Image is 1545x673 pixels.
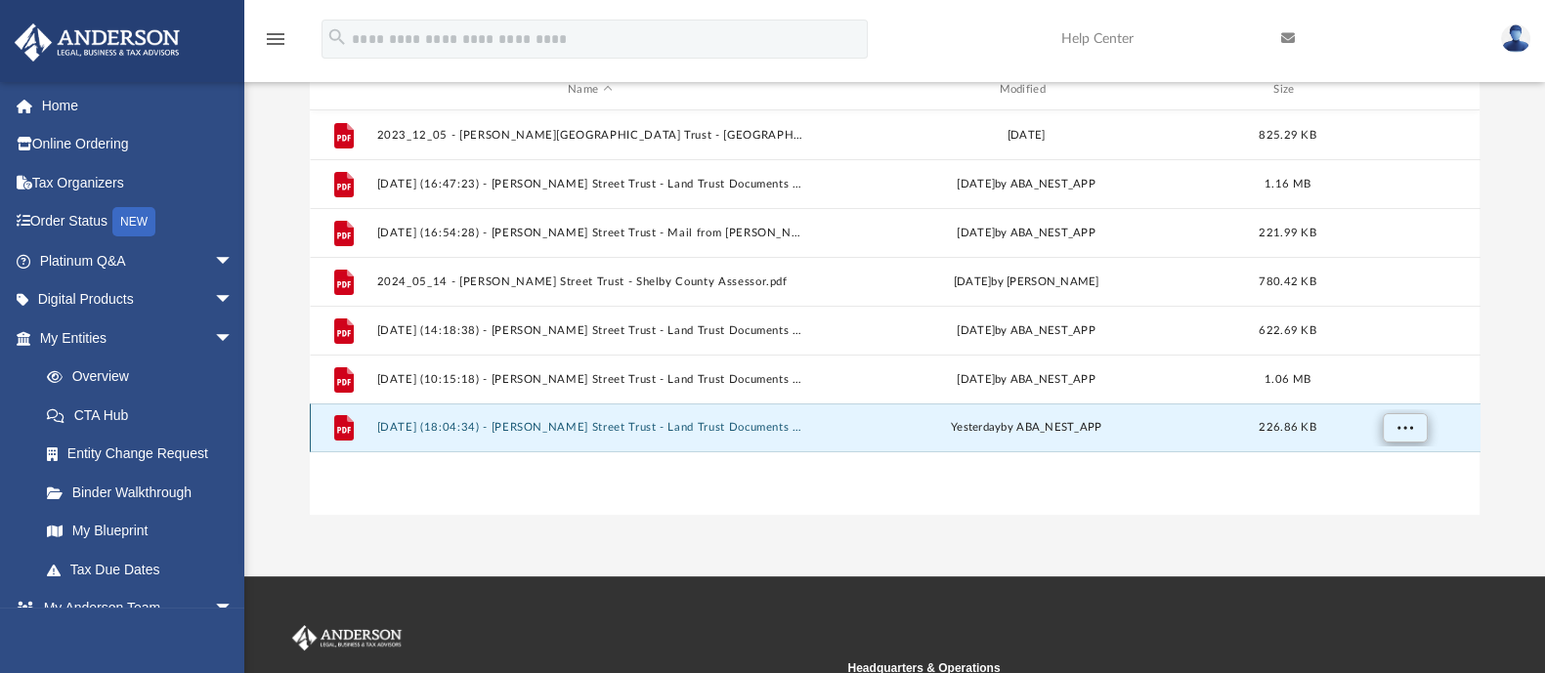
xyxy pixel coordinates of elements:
[14,318,263,358] a: My Entitiesarrow_drop_down
[1259,275,1315,286] span: 780.42 KB
[1248,81,1326,99] div: Size
[812,224,1239,241] div: [DATE] by ABA_NEST_APP
[318,81,366,99] div: id
[112,207,155,236] div: NEW
[812,370,1239,388] div: [DATE] by ABA_NEST_APP
[14,589,253,628] a: My Anderson Teamarrow_drop_down
[14,241,263,280] a: Platinum Q&Aarrow_drop_down
[376,324,803,337] button: [DATE] (14:18:38) - [PERSON_NAME] Street Trust - Land Trust Documents from [PERSON_NAME].pdf
[27,512,253,551] a: My Blueprint
[27,358,263,397] a: Overview
[27,435,263,474] a: Entity Change Request
[1265,178,1310,189] span: 1.16 MB
[375,81,803,99] div: Name
[812,175,1239,192] div: [DATE] by ABA_NEST_APP
[14,280,263,319] a: Digital Productsarrow_drop_down
[27,396,263,435] a: CTA Hub
[310,110,1481,515] div: grid
[1501,24,1530,53] img: User Pic
[264,37,287,51] a: menu
[1259,422,1315,433] span: 226.86 KB
[1259,129,1315,140] span: 825.29 KB
[376,178,803,190] button: [DATE] (16:47:23) - [PERSON_NAME] Street Trust - Land Trust Documents from [PERSON_NAME].pdf
[214,241,253,281] span: arrow_drop_down
[14,202,263,242] a: Order StatusNEW
[214,589,253,629] span: arrow_drop_down
[14,86,263,125] a: Home
[376,373,803,386] button: [DATE] (10:15:18) - [PERSON_NAME] Street Trust - Land Trust Documents from [PERSON_NAME].pdf
[14,125,263,164] a: Online Ordering
[376,421,803,434] button: [DATE] (18:04:34) - [PERSON_NAME] Street Trust - Land Trust Documents from [PERSON_NAME].pdf
[9,23,186,62] img: Anderson Advisors Platinum Portal
[951,422,1001,433] span: yesterday
[264,27,287,51] i: menu
[27,550,263,589] a: Tax Due Dates
[326,26,348,48] i: search
[812,321,1239,339] div: [DATE] by ABA_NEST_APP
[288,625,406,651] img: Anderson Advisors Platinum Portal
[214,318,253,358] span: arrow_drop_down
[812,81,1240,99] div: Modified
[812,273,1239,290] div: [DATE] by [PERSON_NAME]
[812,126,1239,144] div: [DATE]
[1335,81,1472,99] div: id
[214,280,253,320] span: arrow_drop_down
[1265,373,1310,384] span: 1.06 MB
[1259,227,1315,237] span: 221.99 KB
[376,275,803,288] button: 2024_05_14 - [PERSON_NAME] Street Trust - Shelby County Assessor.pdf
[27,473,263,512] a: Binder Walkthrough
[1382,413,1427,442] button: More options
[812,419,1239,437] div: by ABA_NEST_APP
[14,163,263,202] a: Tax Organizers
[1259,324,1315,335] span: 622.69 KB
[376,129,803,142] button: 2023_12_05 - [PERSON_NAME][GEOGRAPHIC_DATA] Trust - [GEOGRAPHIC_DATA] Property Tax.pdf
[376,227,803,239] button: [DATE] (16:54:28) - [PERSON_NAME] Street Trust - Mail from [PERSON_NAME].pdf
